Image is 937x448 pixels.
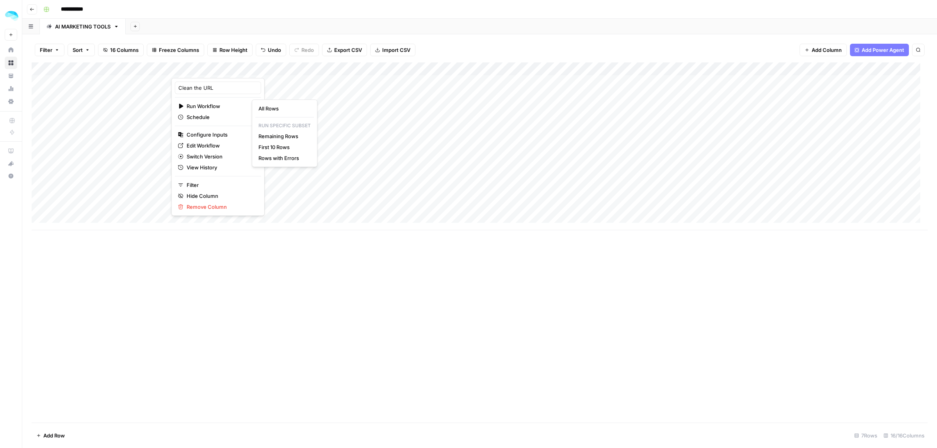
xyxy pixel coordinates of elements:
p: Run Specific Subset [255,121,314,131]
span: Rows with Errors [258,154,308,162]
span: Run Workflow [187,102,247,110]
span: First 10 Rows [258,143,308,151]
span: Remaining Rows [258,132,308,140]
span: All Rows [258,105,308,112]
